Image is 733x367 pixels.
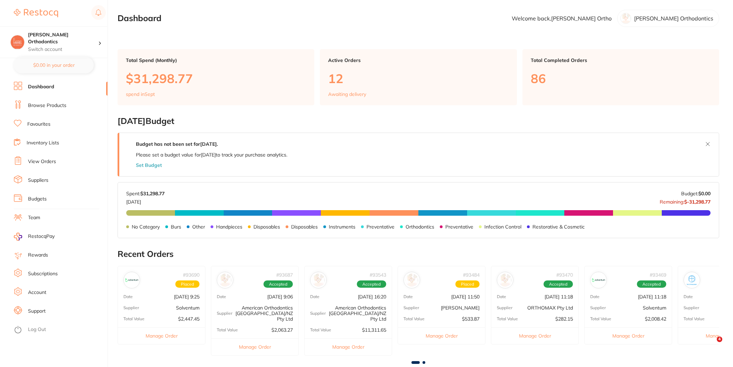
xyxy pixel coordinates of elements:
p: $282.15 [555,316,573,322]
button: Manage Order [398,327,485,344]
img: RestocqPay [14,233,22,241]
p: [DATE] [126,196,165,205]
strong: $31,298.77 [140,190,165,197]
button: Manage Order [491,327,578,344]
h2: Dashboard [118,14,161,23]
p: Date [217,294,226,299]
img: ORTHOMAX Pty Ltd [499,274,512,287]
span: RestocqPay [28,233,55,240]
a: Subscriptions [28,270,58,277]
p: Total Value [310,328,331,332]
button: Manage Order [118,327,205,344]
strong: Budget has not been set for [DATE] . [136,141,218,147]
a: Inventory Lists [27,140,59,146]
p: Please set a budget value for [DATE] to track your purchase analytics. [136,152,287,158]
p: Total Spend (Monthly) [126,57,306,63]
p: [DATE] 9:06 [267,294,293,299]
img: Harris Orthodontics [11,35,24,49]
a: Active Orders12Awaiting delivery [320,49,517,105]
p: Restorative & Cosmetic [532,224,585,230]
p: Supplier [123,305,139,310]
strong: $-31,298.77 [684,199,711,205]
p: Total Value [497,316,518,321]
img: Solventum [592,274,605,287]
p: Spent: [126,191,165,196]
p: [PERSON_NAME] [441,305,480,311]
p: [DATE] 11:50 [451,294,480,299]
a: Team [28,214,40,221]
a: Restocq Logo [14,5,58,21]
img: American Orthodontics Australia/NZ Pty Ltd [219,274,232,287]
p: Total Value [217,328,238,332]
p: # 93690 [183,272,200,278]
p: Supplier [310,311,326,316]
p: Total Value [123,316,145,321]
p: Supplier [590,305,606,310]
img: Solventum [125,274,138,287]
button: $0.00 in your order [14,57,94,73]
span: Accepted [544,280,573,288]
span: Accepted [263,280,293,288]
a: View Orders [28,158,56,165]
p: Preventative [366,224,395,230]
a: Favourites [27,121,50,128]
p: Solventum [176,305,200,311]
a: Budgets [28,196,47,203]
p: Supplier [217,311,232,316]
img: Adam Dental [405,274,418,287]
a: Total Spend (Monthly)$31,298.77spend inSept [118,49,314,105]
p: $2,063.27 [271,327,293,333]
p: Date [403,294,413,299]
p: $31,298.77 [126,71,306,86]
a: Support [28,308,46,315]
p: # 93484 [463,272,480,278]
h2: [DATE] Budget [118,116,719,126]
span: Accepted [357,280,386,288]
p: Other [192,224,205,230]
p: 12 [328,71,508,86]
p: [PERSON_NAME] Orthodontics [634,15,713,21]
p: No Category [132,224,160,230]
p: Date [310,294,319,299]
p: [DATE] 9:25 [174,294,200,299]
p: Switch account [28,46,98,53]
a: Total Completed Orders86 [522,49,719,105]
p: Orthodontics [406,224,434,230]
a: RestocqPay [14,233,55,241]
p: 86 [531,71,711,86]
p: Date [123,294,133,299]
a: Account [28,289,46,296]
p: Total Completed Orders [531,57,711,63]
iframe: Intercom live chat [703,337,719,353]
p: Total Value [403,316,425,321]
a: Rewards [28,252,48,259]
p: Total Value [590,316,611,321]
p: Awaiting delivery [328,91,366,97]
p: Preventative [445,224,473,230]
a: Suppliers [28,177,48,184]
p: Supplier [497,305,512,310]
button: Manage Order [585,327,672,344]
a: Browse Products [28,102,66,109]
h2: Recent Orders [118,249,719,259]
p: # 93687 [276,272,293,278]
p: # 93470 [556,272,573,278]
a: Log Out [28,326,46,333]
p: # 93543 [370,272,386,278]
iframe: Intercom notifications message [595,202,733,334]
h4: Harris Orthodontics [28,32,98,45]
p: spend in Sept [126,91,155,97]
p: $533.87 [462,316,480,322]
p: Active Orders [328,57,508,63]
span: Placed [455,280,480,288]
p: Welcome back, [PERSON_NAME] Ortho [512,15,612,21]
p: Date [497,294,506,299]
p: Infection Control [484,224,521,230]
img: American Orthodontics Australia/NZ Pty Ltd [312,274,325,287]
button: Log Out [14,324,105,335]
button: Manage Order [305,338,392,355]
button: Set Budget [136,162,162,168]
p: [DATE] 16:20 [358,294,386,299]
p: ORTHOMAX Pty Ltd [527,305,573,311]
p: Burs [171,224,181,230]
